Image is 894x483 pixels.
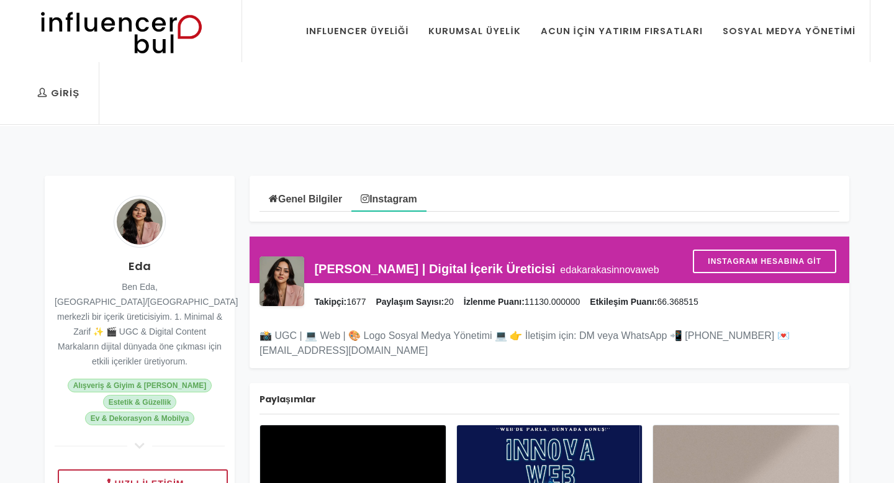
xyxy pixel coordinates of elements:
div: edakarakasinnovaweb [314,261,659,296]
span: İzlenme Puanı: [464,297,525,307]
span: Paylaşım Sayısı: [376,297,444,307]
div: Influencer Üyeliği [306,24,409,38]
div: Giriş [37,86,79,100]
div: Kurumsal Üyelik [428,24,520,38]
a: Genel Bilgiler [260,186,351,210]
span: Estetik & Güzellik [103,395,176,409]
span: Etkileşim Puanı: [590,297,657,307]
small: Ben Eda, [GEOGRAPHIC_DATA]/[GEOGRAPHIC_DATA] merkezli bir içerik üreticisiyim. 1. Minimal & Zarif... [55,282,238,366]
span: Instagram Hesabına Git [708,255,821,268]
div: 20 [376,296,453,309]
h4: Eda [55,258,225,274]
div: 📸 UGC | 💻 Web | 🎨 Logo Sosyal Medya Yönetimi 💻 👉 İletişim için: DM veya WhatsApp 📲 [PHONE_NUMBER]... [250,318,849,368]
a: Giriş [28,62,89,124]
div: 11130.000000 [464,296,580,309]
a: Instagram Hesabına Git [693,250,836,273]
div: Acun İçin Yatırım Fırsatları [541,24,703,38]
h5: Paylaşımlar [260,393,839,415]
div: 66.368515 [590,296,698,309]
img: 8440fd933ad5e24a1d08e70f4b483ba5 [260,256,304,306]
span: [PERSON_NAME] | Digital İçerik Üreticisi [314,262,555,276]
div: Sosyal Medya Yönetimi [723,24,856,38]
span: Ev & Dekorasyon & Mobilya [85,412,194,425]
img: Avatar [114,196,166,248]
span: Alışveriş & Giyim & [PERSON_NAME] [68,379,212,392]
span: Takipçi: [314,297,346,307]
div: 1677 [314,296,366,309]
a: Instagram [351,184,426,212]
